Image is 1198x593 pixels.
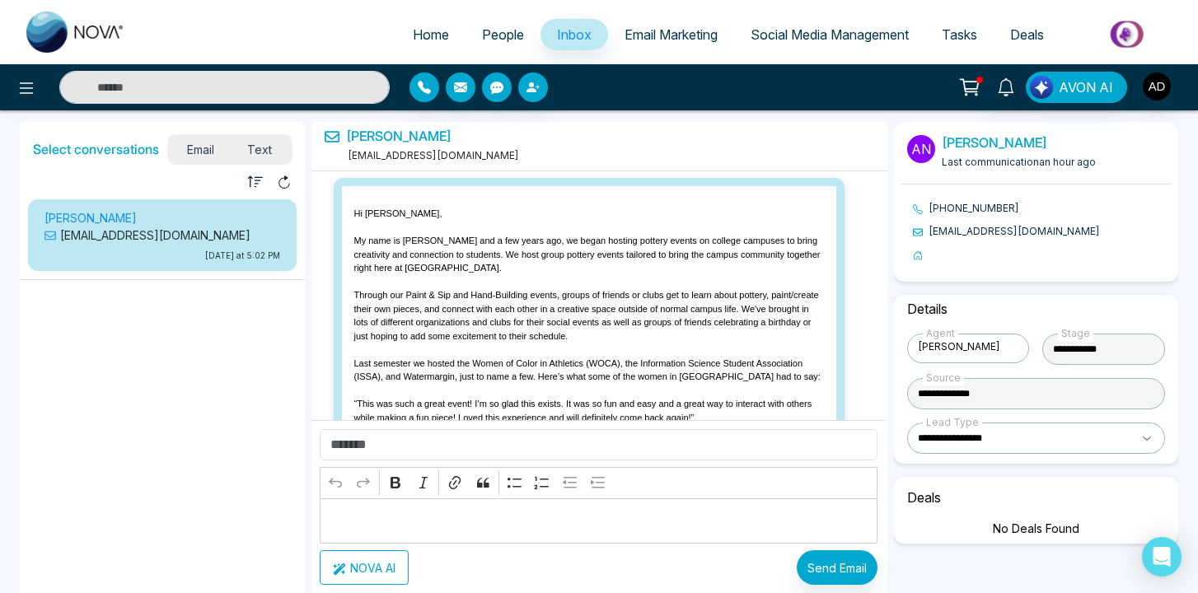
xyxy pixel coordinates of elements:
[901,520,1172,537] div: No Deals Found
[320,550,409,585] button: NOVA AI
[1010,26,1044,43] span: Deals
[913,224,1172,239] li: [EMAIL_ADDRESS][DOMAIN_NAME]
[1058,326,1093,341] div: Stage
[901,295,1172,324] h6: Details
[923,371,964,385] div: Source
[44,250,280,262] p: [DATE] at 5:02 PM
[925,19,994,50] a: Tasks
[923,415,982,430] div: Lead Type
[344,149,519,161] span: [EMAIL_ADDRESS][DOMAIN_NAME]
[320,498,878,544] div: Editor editing area: main
[33,142,159,157] h5: Select conversations
[907,135,935,163] p: An
[44,209,280,226] p: [PERSON_NAME]
[482,26,524,43] span: People
[1026,72,1127,103] button: AVON AI
[466,19,541,50] a: People
[1143,72,1171,100] img: User Avatar
[320,467,878,499] div: Editor toolbar
[413,26,449,43] span: Home
[907,334,1030,363] div: [PERSON_NAME]
[751,26,909,43] span: Social Media Management
[625,26,718,43] span: Email Marketing
[913,201,1172,216] li: [PHONE_NUMBER]
[1030,76,1053,99] img: Lead Flow
[541,19,608,50] a: Inbox
[396,19,466,50] a: Home
[1059,77,1113,97] span: AVON AI
[734,19,925,50] a: Social Media Management
[26,12,125,53] img: Nova CRM Logo
[994,19,1060,50] a: Deals
[557,26,592,43] span: Inbox
[942,134,1047,151] a: [PERSON_NAME]
[44,226,280,244] p: [EMAIL_ADDRESS][DOMAIN_NAME]
[171,138,232,161] span: Email
[1142,537,1182,577] div: Open Intercom Messenger
[1069,16,1188,53] img: Market-place.gif
[346,128,452,144] a: [PERSON_NAME]
[608,19,734,50] a: Email Marketing
[942,156,1096,168] span: Last communication an hour ago
[797,550,877,585] button: Send Email
[942,26,977,43] span: Tasks
[923,326,958,341] div: Agent
[901,483,1172,512] h6: Deals
[231,138,288,161] span: Text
